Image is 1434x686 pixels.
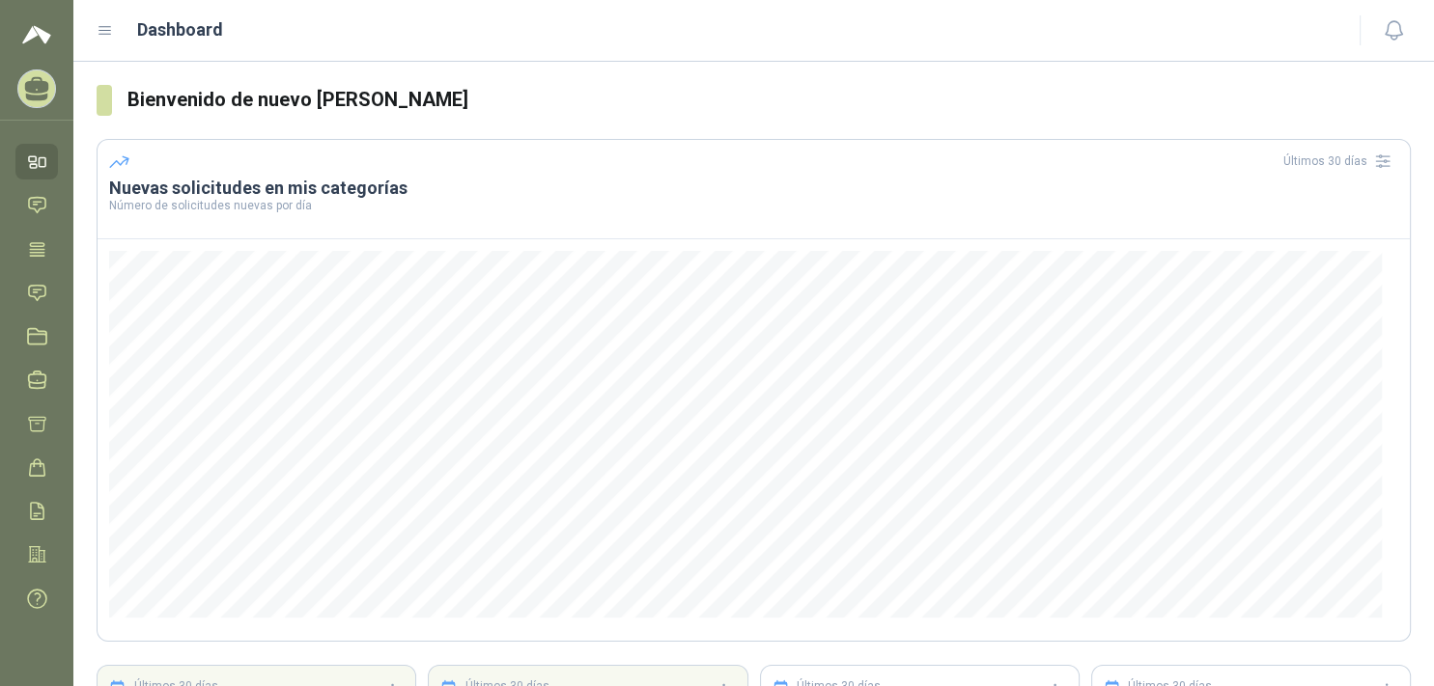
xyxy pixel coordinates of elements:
[137,16,223,43] h1: Dashboard
[127,85,1411,115] h3: Bienvenido de nuevo [PERSON_NAME]
[22,23,51,46] img: Logo peakr
[109,200,1398,211] p: Número de solicitudes nuevas por día
[109,177,1398,200] h3: Nuevas solicitudes en mis categorías
[1283,146,1398,177] div: Últimos 30 días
